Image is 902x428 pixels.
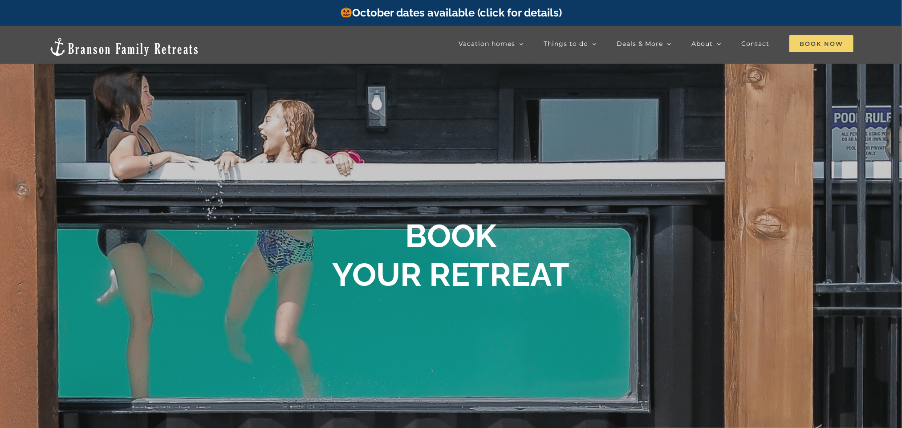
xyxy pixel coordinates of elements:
[617,35,671,53] a: Deals & More
[459,35,524,53] a: Vacation homes
[741,41,769,47] span: Contact
[617,41,663,47] span: Deals & More
[691,35,721,53] a: About
[691,41,713,47] span: About
[340,6,562,19] a: October dates available (click for details)
[789,35,853,53] a: Book Now
[459,41,515,47] span: Vacation homes
[341,7,352,17] img: 🎃
[741,35,769,53] a: Contact
[544,41,588,47] span: Things to do
[333,217,570,293] b: BOOK YOUR RETREAT
[49,37,199,57] img: Branson Family Retreats Logo
[544,35,597,53] a: Things to do
[459,35,853,53] nav: Main Menu
[789,35,853,52] span: Book Now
